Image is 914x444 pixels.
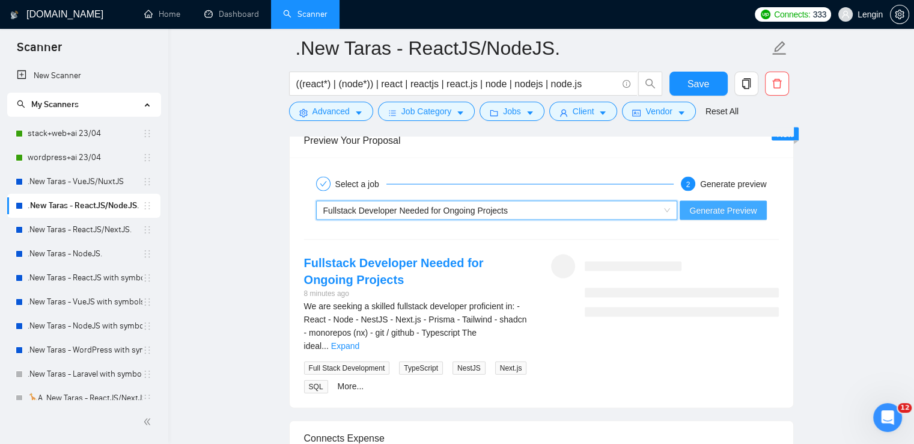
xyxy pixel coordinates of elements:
span: idcard [632,108,641,117]
span: 12 [898,403,912,413]
div: Select a job [335,177,386,191]
li: wordpress+ai 23/04 [7,146,160,170]
span: check [320,180,327,188]
a: Reset All [705,105,739,118]
a: 🦒A .New Taras - ReactJS/NextJS usual 23/04 [28,386,142,410]
div: We are seeking a skilled fullstack developer proficient in: - React - Node - NestJS - Next.js - P... [304,300,532,353]
span: holder [142,153,152,162]
div: Generate preview [700,177,767,191]
a: .New Taras - VueJS with symbols [28,290,142,314]
li: .New Taras - WordPress with symbols [7,338,160,362]
span: setting [891,10,909,19]
span: Generate Preview [689,204,757,217]
span: folder [490,108,498,117]
span: user [841,10,850,19]
span: caret-down [355,108,363,117]
a: More... [338,381,364,391]
li: .New Taras - VueJS with symbols [7,290,160,314]
span: caret-down [456,108,465,117]
span: New [776,129,793,139]
a: New Scanner [17,64,151,88]
a: .New Taras - NodeJS. [28,242,142,266]
div: Preview Your Proposal [304,123,779,158]
span: Save [687,76,709,91]
button: Generate Preview [680,201,766,220]
a: dashboardDashboard [204,9,259,19]
li: New Scanner [7,64,160,88]
button: setting [890,5,909,24]
span: 333 [812,8,826,21]
span: SQL [304,380,328,393]
span: Vendor [645,105,672,118]
span: Client [573,105,594,118]
input: Search Freelance Jobs... [296,76,617,91]
span: Full Stack Development [304,362,390,375]
span: Fullstack Developer Needed for Ongoing Projects [323,206,508,215]
span: setting [299,108,308,117]
li: .New Taras - NodeJS with symbols [7,314,160,338]
span: delete [766,78,788,89]
span: holder [142,297,152,307]
span: ... [321,341,329,351]
img: upwork-logo.png [761,10,770,19]
span: holder [142,369,152,379]
a: searchScanner [283,9,328,19]
span: NestJS [452,362,486,375]
li: .New Taras - ReactJS with symbols [7,266,160,290]
span: Next.js [495,362,527,375]
a: homeHome [144,9,180,19]
li: .New Taras - ReactJS/NodeJS. [7,194,160,218]
button: Save [669,72,728,96]
span: holder [142,345,152,355]
a: .New Taras - ReactJS/NextJS. [28,218,142,242]
button: userClientcaret-down [549,102,618,121]
span: caret-down [526,108,534,117]
button: settingAdvancedcaret-down [289,102,373,121]
span: holder [142,249,152,259]
span: holder [142,273,152,283]
li: stack+web+ai 23/04 [7,122,160,146]
button: barsJob Categorycaret-down [378,102,475,121]
img: logo [10,5,19,25]
a: wordpress+ai 23/04 [28,146,142,170]
span: holder [142,321,152,331]
a: .New Taras - WordPress with symbols [28,338,142,362]
a: setting [890,10,909,19]
button: delete [765,72,789,96]
a: stack+web+ai 23/04 [28,122,142,146]
span: Job Category [401,105,451,118]
iframe: Intercom live chat [873,403,902,432]
span: holder [142,225,152,235]
span: Jobs [503,105,521,118]
span: double-left [143,416,155,428]
a: Fullstack Developer Needed for Ongoing Projects [304,256,484,286]
a: .New Taras - VueJS/NuxtJS [28,170,142,194]
li: 🦒A .New Taras - ReactJS/NextJS usual 23/04 [7,386,160,410]
span: search [17,100,25,108]
li: .New Taras - ReactJS/NextJS. [7,218,160,242]
span: copy [735,78,758,89]
a: .New Taras - Laravel with symbols [28,362,142,386]
span: holder [142,177,152,187]
span: user [559,108,568,117]
span: search [639,78,662,89]
span: bars [388,108,397,117]
span: Connects: [774,8,810,21]
span: My Scanners [17,99,79,109]
span: Advanced [312,105,350,118]
span: holder [142,201,152,211]
a: .New Taras - ReactJS with symbols [28,266,142,290]
button: search [638,72,662,96]
button: copy [734,72,758,96]
a: Expand [331,341,359,351]
button: folderJobscaret-down [480,102,544,121]
span: 2 [686,180,690,189]
a: .New Taras - ReactJS/NodeJS. [28,194,142,218]
span: Scanner [7,39,72,64]
span: We are seeking a skilled fullstack developer proficient in: - React - Node - NestJS - Next.js - P... [304,301,527,351]
span: holder [142,393,152,403]
div: 8 minutes ago [304,288,532,300]
span: caret-down [677,108,686,117]
span: info-circle [623,80,630,88]
a: .New Taras - NodeJS with symbols [28,314,142,338]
